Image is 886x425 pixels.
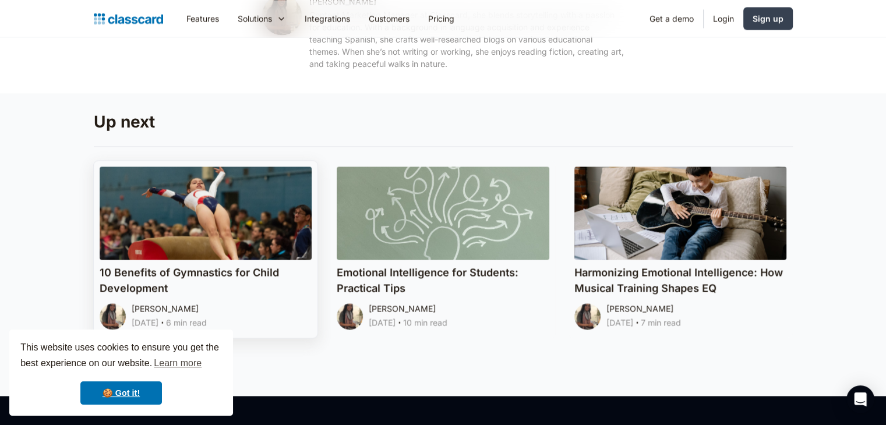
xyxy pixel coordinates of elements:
div: 10 min read [403,316,447,330]
div: Solutions [228,5,295,31]
a: Customers [359,5,419,31]
a: Get a demo [640,5,703,31]
div: Open Intercom Messenger [846,385,874,413]
div: [DATE] [369,316,396,330]
div: [DATE] [132,316,158,330]
div: ‧ [396,316,403,332]
a: Integrations [295,5,359,31]
a: Sign up [743,7,793,30]
div: [PERSON_NAME] [132,302,199,316]
div: [PERSON_NAME] [606,302,673,316]
a: Features [177,5,228,31]
div: 7 min read [641,316,681,330]
h3: Up next [94,112,793,132]
a: home [94,10,163,27]
a: learn more about cookies [152,355,203,372]
div: [PERSON_NAME] [369,302,436,316]
div: Solutions [238,12,272,24]
a: Emotional Intelligence for Students‍: Practical Tips[PERSON_NAME][DATE]‧10 min read [331,161,555,338]
a: Login [704,5,743,31]
div: ‧ [158,316,166,332]
span: This website uses cookies to ensure you get the best experience on our website. [20,341,222,372]
div: Sign up [753,12,783,24]
div: [DATE] [606,316,633,330]
div: 6 min read [166,316,207,330]
div: cookieconsent [9,330,233,416]
a: Pricing [419,5,464,31]
div: ‧ [633,316,641,332]
h4: 10 Benefits of Gymnastics for Child Development [100,264,312,296]
h4: Harmonizing Emotional Intelligence: How Musical Training Shapes EQ [574,264,787,296]
div: Content Marketing Manager at Classcard, she blends storytelling with a passion for education. Wit... [309,9,624,70]
a: dismiss cookie message [80,381,162,405]
a: Harmonizing Emotional Intelligence: How Musical Training Shapes EQ[PERSON_NAME][DATE]‧7 min read [569,161,793,338]
a: 10 Benefits of Gymnastics for Child Development[PERSON_NAME][DATE]‧6 min read [94,161,318,338]
h4: Emotional Intelligence for Students‍: Practical Tips [337,264,549,296]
